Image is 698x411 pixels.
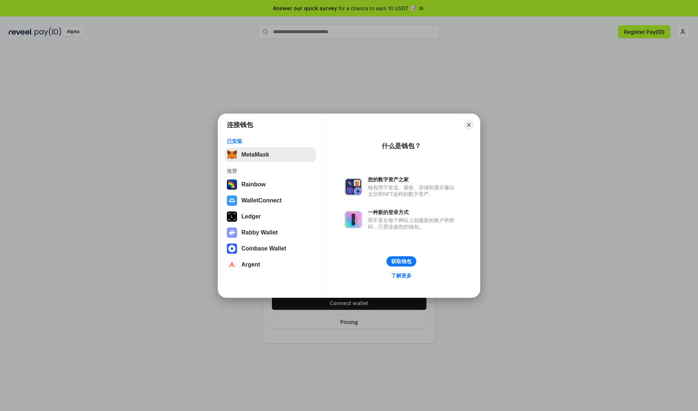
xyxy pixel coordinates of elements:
[225,147,316,162] button: MetaMask
[241,181,266,188] div: Rainbow
[368,176,458,183] div: 您的数字资产之家
[391,272,412,279] div: 了解更多
[225,225,316,240] button: Rabby Wallet
[382,142,421,150] div: 什么是钱包？
[227,138,314,145] div: 已安装
[225,209,316,224] button: Ledger
[345,211,362,228] img: svg+xml,%3Csvg%20xmlns%3D%22http%3A%2F%2Fwww.w3.org%2F2000%2Fsvg%22%20fill%3D%22none%22%20viewBox...
[227,120,253,129] h1: 连接钱包
[387,271,416,280] a: 了解更多
[227,260,237,270] img: svg+xml,%3Csvg%20width%3D%2228%22%20height%3D%2228%22%20viewBox%3D%220%200%2028%2028%22%20fill%3D...
[241,245,286,252] div: Coinbase Wallet
[345,178,362,195] img: svg+xml,%3Csvg%20xmlns%3D%22http%3A%2F%2Fwww.w3.org%2F2000%2Fsvg%22%20fill%3D%22none%22%20viewBox...
[241,213,261,220] div: Ledger
[227,228,237,238] img: svg+xml,%3Csvg%20xmlns%3D%22http%3A%2F%2Fwww.w3.org%2F2000%2Fsvg%22%20fill%3D%22none%22%20viewBox...
[464,120,474,130] button: Close
[225,257,316,272] button: Argent
[225,241,316,256] button: Coinbase Wallet
[368,184,458,197] div: 钱包用于发送、接收、存储和显示像以太坊和NFT这样的数字资产。
[227,150,237,160] img: svg+xml,%3Csvg%20fill%3D%22none%22%20height%3D%2233%22%20viewBox%3D%220%200%2035%2033%22%20width%...
[225,177,316,192] button: Rainbow
[225,193,316,208] button: WalletConnect
[241,261,260,268] div: Argent
[227,212,237,222] img: svg+xml,%3Csvg%20xmlns%3D%22http%3A%2F%2Fwww.w3.org%2F2000%2Fsvg%22%20width%3D%2228%22%20height%3...
[368,209,458,216] div: 一种新的登录方式
[227,179,237,190] img: svg+xml,%3Csvg%20width%3D%22120%22%20height%3D%22120%22%20viewBox%3D%220%200%20120%20120%22%20fil...
[227,244,237,254] img: svg+xml,%3Csvg%20width%3D%2228%22%20height%3D%2228%22%20viewBox%3D%220%200%2028%2028%22%20fill%3D...
[241,197,282,204] div: WalletConnect
[227,168,314,174] div: 推荐
[241,151,269,158] div: MetaMask
[241,229,278,236] div: Rabby Wallet
[368,217,458,230] div: 而不是在每个网站上创建新的账户和密码，只需连接您的钱包。
[386,256,416,266] button: 获取钱包
[391,258,412,265] div: 获取钱包
[227,195,237,206] img: svg+xml,%3Csvg%20width%3D%2228%22%20height%3D%2228%22%20viewBox%3D%220%200%2028%2028%22%20fill%3D...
